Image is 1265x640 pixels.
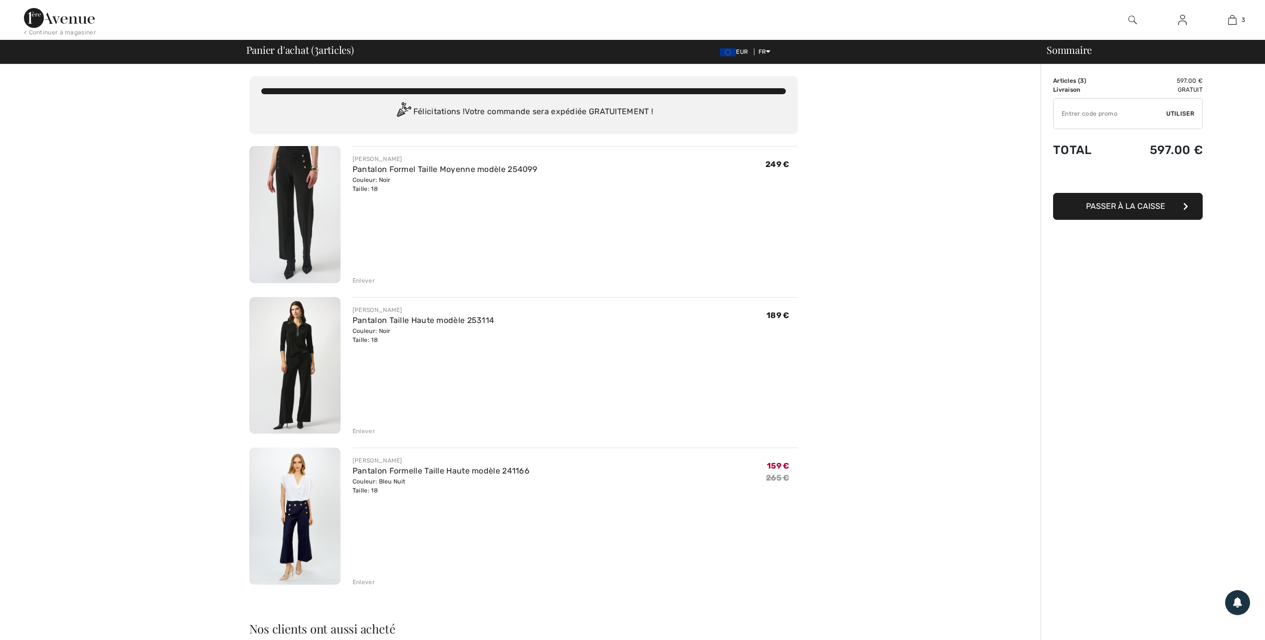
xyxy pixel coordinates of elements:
[1116,76,1203,85] td: 597.00 €
[720,48,752,55] span: EUR
[246,45,354,55] span: Panier d'achat ( articles)
[1053,76,1116,85] td: Articles ( )
[1053,167,1203,189] iframe: PayPal
[1170,14,1195,26] a: Se connecter
[353,466,530,476] a: Pantalon Formelle Taille Haute modèle 241166
[1054,99,1166,129] input: Code promo
[1086,201,1165,211] span: Passer à la caisse
[353,155,537,163] div: [PERSON_NAME]
[766,311,790,320] span: 189 €
[353,175,537,193] div: Couleur: Noir Taille: 18
[758,48,771,55] span: FR
[353,477,530,495] div: Couleur: Bleu Nuit Taille: 18
[1053,193,1203,220] button: Passer à la caisse
[249,146,341,283] img: Pantalon Formel Taille Moyenne modèle 254099
[353,456,530,465] div: [PERSON_NAME]
[1116,133,1203,167] td: 597.00 €
[249,448,341,585] img: Pantalon Formelle Taille Haute modèle 241166
[1242,15,1245,24] span: 3
[1166,109,1194,118] span: Utiliser
[314,42,319,55] span: 3
[353,276,375,285] div: Enlever
[24,28,96,37] div: < Continuer à magasiner
[1178,14,1187,26] img: Mes infos
[1053,85,1116,94] td: Livraison
[353,306,495,315] div: [PERSON_NAME]
[1053,133,1116,167] td: Total
[249,623,798,635] h2: Nos clients ont aussi acheté
[767,461,790,471] span: 159 €
[1228,14,1237,26] img: Mon panier
[249,297,341,434] img: Pantalon Taille Haute modèle 253114
[24,8,95,28] img: 1ère Avenue
[766,473,790,482] s: 265 €
[1208,14,1257,26] a: 3
[261,102,786,122] div: Félicitations ! Votre commande sera expédiée GRATUITEMENT !
[393,102,413,122] img: Congratulation2.svg
[1128,14,1137,26] img: recherche
[765,160,790,169] span: 249 €
[1080,77,1084,84] span: 3
[720,48,736,56] img: Euro
[1116,85,1203,94] td: Gratuit
[353,427,375,436] div: Enlever
[353,316,495,325] a: Pantalon Taille Haute modèle 253114
[353,326,495,344] div: Couleur: Noir Taille: 18
[353,164,537,174] a: Pantalon Formel Taille Moyenne modèle 254099
[353,578,375,587] div: Enlever
[1035,45,1259,55] div: Sommaire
